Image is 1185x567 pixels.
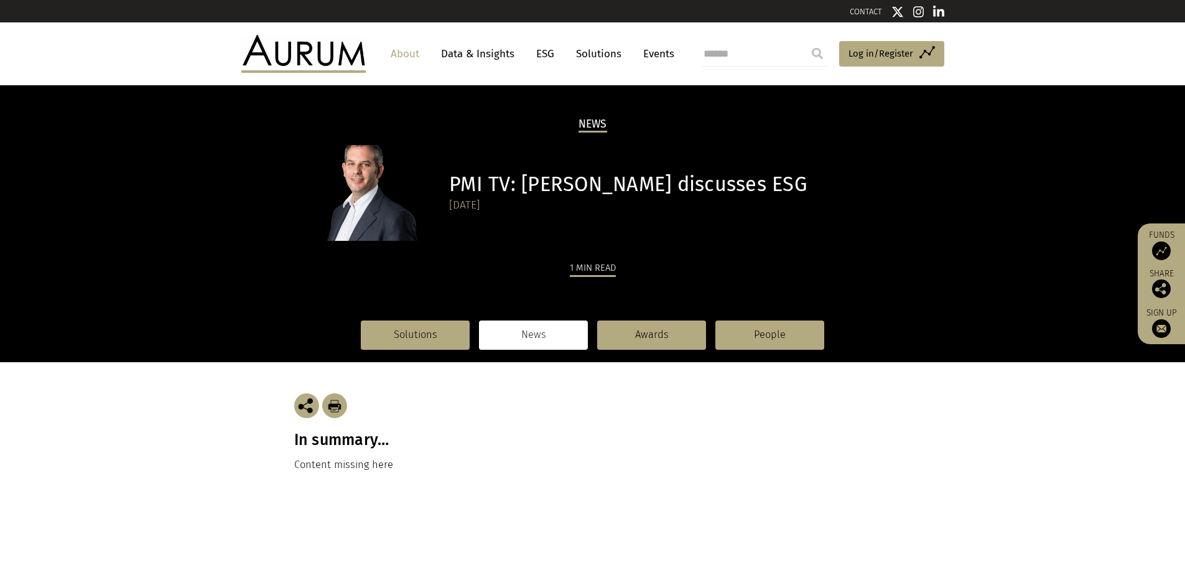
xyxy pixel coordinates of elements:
div: 1 min read [570,260,616,277]
a: People [715,321,824,349]
a: News [479,321,588,349]
div: [DATE] [449,197,888,214]
img: Instagram icon [913,6,924,18]
a: Solutions [361,321,470,349]
a: Awards [597,321,706,349]
h3: In summary… [294,431,891,449]
img: Access Funds [1152,241,1171,260]
a: Log in/Register [839,41,944,67]
a: Events [637,42,674,65]
img: Share this post [1152,279,1171,298]
a: Sign up [1144,307,1179,338]
a: About [384,42,425,65]
h2: News [579,118,607,133]
a: Solutions [570,42,628,65]
img: Download Article [322,393,347,418]
img: Sign up to our newsletter [1152,319,1171,338]
span: Log in/Register [848,46,913,61]
img: Aurum [241,35,366,72]
a: CONTACT [850,7,882,16]
img: Share this post [294,393,319,418]
img: Twitter icon [891,6,904,18]
a: Data & Insights [435,42,521,65]
a: Funds [1144,230,1179,260]
h1: PMI TV: [PERSON_NAME] discusses ESG [449,172,888,197]
p: Content missing here [294,457,891,473]
div: Share [1144,269,1179,298]
a: ESG [530,42,560,65]
input: Submit [805,41,830,66]
img: Linkedin icon [933,6,944,18]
